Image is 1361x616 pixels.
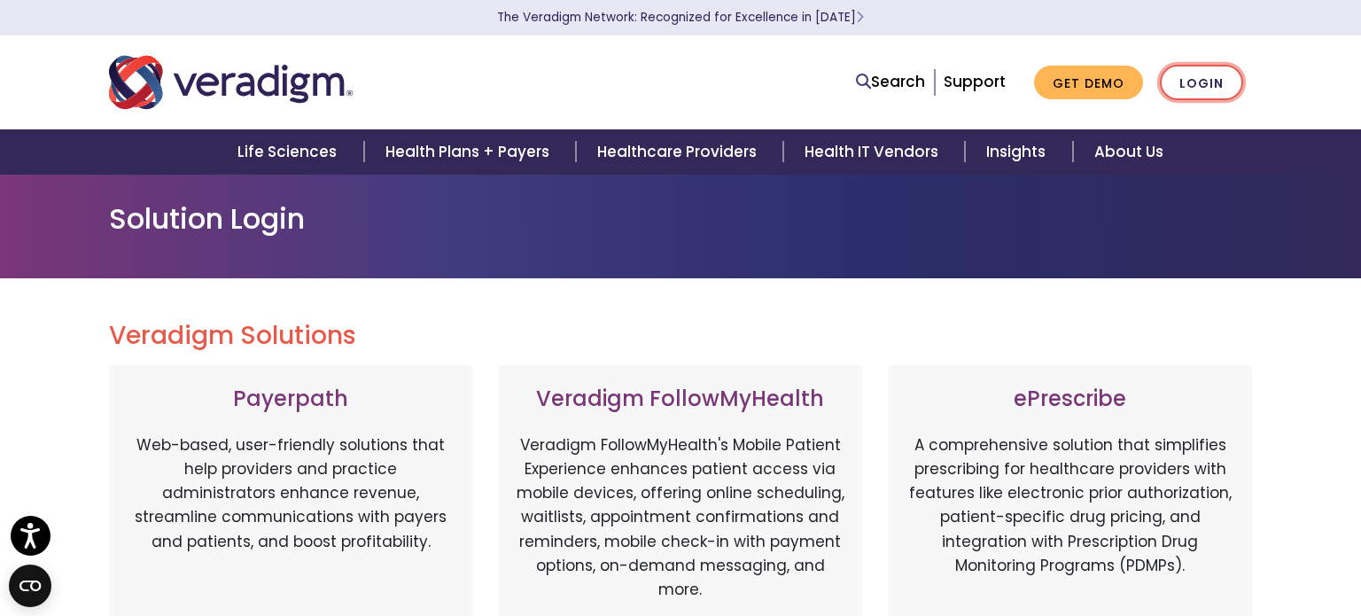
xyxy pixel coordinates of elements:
a: Life Sciences [216,129,363,175]
a: About Us [1073,129,1185,175]
a: Health IT Vendors [783,129,965,175]
a: Health Plans + Payers [364,129,576,175]
h3: Payerpath [127,386,455,412]
img: Veradigm logo [109,53,353,112]
h2: Veradigm Solutions [109,321,1252,351]
a: Get Demo [1034,66,1143,100]
h3: ePrescribe [906,386,1234,412]
h1: Solution Login [109,202,1252,236]
iframe: Drift Chat Widget [1272,527,1340,595]
button: Open CMP widget [9,565,51,607]
a: The Veradigm Network: Recognized for Excellence in [DATE]Learn More [497,9,864,26]
a: Healthcare Providers [576,129,783,175]
span: Learn More [856,9,864,26]
a: Insights [965,129,1072,175]
a: Search [856,70,925,94]
a: Login [1160,65,1243,101]
h3: Veradigm FollowMyHealth [517,386,844,412]
p: Veradigm FollowMyHealth's Mobile Patient Experience enhances patient access via mobile devices, o... [517,433,844,602]
a: Support [944,71,1006,92]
